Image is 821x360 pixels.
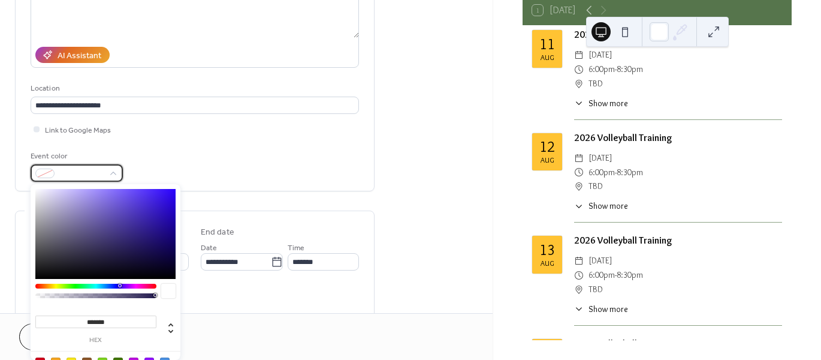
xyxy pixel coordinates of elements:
label: hex [35,337,156,344]
span: TBD [588,77,603,91]
div: 2026 Volleyball Training [574,337,782,351]
span: Time [288,242,304,254]
span: Link to Google Maps [45,124,111,137]
div: 2026 Volleyball Training [574,131,782,145]
div: ​ [574,62,584,77]
span: - [615,166,617,180]
div: ​ [574,200,584,212]
span: Show more [588,303,628,316]
button: AI Assistant [35,47,110,63]
button: ​Show more [574,303,628,316]
span: 8:30pm [617,166,643,180]
span: TBD [588,283,603,297]
div: 2026 Volleyball Training [574,28,782,42]
span: Date [201,242,217,254]
span: 8:30pm [617,268,643,283]
span: 6:00pm [588,166,615,180]
div: ​ [574,254,584,268]
div: 12 [539,139,555,154]
div: End date [201,226,234,239]
span: Show more [588,200,628,212]
div: 13 [539,242,555,257]
span: - [615,62,617,77]
div: ​ [574,268,584,283]
span: TBD [588,179,603,194]
div: AI Assistant [58,50,101,62]
span: [DATE] [588,151,612,166]
div: Aug [541,54,554,62]
div: ​ [574,179,584,194]
div: ​ [574,77,584,91]
div: ​ [574,283,584,297]
div: ​ [574,48,584,62]
div: ​ [574,97,584,110]
div: Location [31,82,357,95]
span: 6:00pm [588,62,615,77]
span: [DATE] [588,254,612,268]
button: ​Show more [574,97,628,110]
div: ​ [574,303,584,316]
button: Cancel [19,323,93,350]
span: - [615,268,617,283]
div: 2026 Volleyball Training [574,233,782,248]
span: 8:30pm [617,62,643,77]
span: 6:00pm [588,268,615,283]
div: Aug [541,157,554,164]
div: ​ [574,151,584,166]
div: Event color [31,150,120,163]
span: Show more [588,97,628,110]
button: ​Show more [574,200,628,212]
div: ​ [574,166,584,180]
div: 11 [539,37,555,52]
div: Aug [541,260,554,268]
span: [DATE] [588,48,612,62]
